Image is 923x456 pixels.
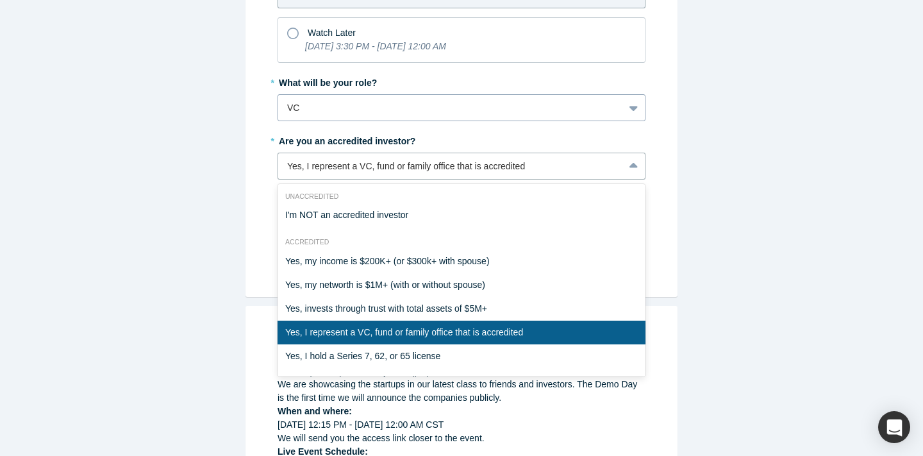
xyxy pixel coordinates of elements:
label: Are you an accredited investor? [278,130,645,148]
div: Yes, I hold a Series 7, 62, or 65 license [278,344,645,368]
div: Accredited [278,237,645,248]
div: Unaccredited [278,192,645,202]
span: Watch Later [308,28,356,38]
div: Yes, my income is $200K+ (or $300k+ with spouse) [278,249,645,273]
div: [DATE] 12:15 PM - [DATE] 12:00 AM CST [278,418,645,432]
div: We will send you the access link closer to the event. [278,432,645,445]
div: I'm NOT an accredited investor [278,203,645,227]
div: Yes, I have other ways of accreditation [278,368,645,392]
div: Yes, I represent a VC, fund or family office that is accredited [278,321,645,344]
label: What will be your role? [278,72,645,90]
div: Yes, invests through trust with total assets of $5M+ [278,297,645,321]
i: [DATE] 3:30 PM - [DATE] 12:00 AM [305,41,446,51]
div: Yes, my networth is $1M+ (with or without spouse) [278,273,645,297]
div: Yes, I represent a VC, fund or family office that is accredited [287,160,615,173]
div: We are showcasing the startups in our latest class to friends and investors. The Demo Day is the ... [278,378,645,405]
strong: When and where: [278,406,352,416]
